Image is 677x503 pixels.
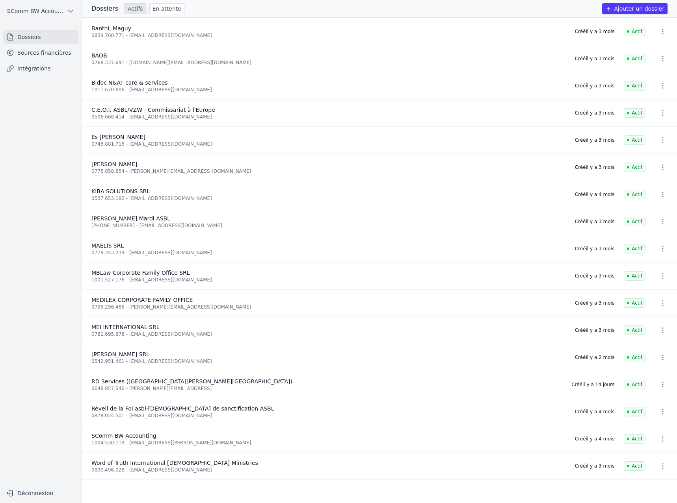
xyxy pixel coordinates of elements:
div: Créé il y a 3 mois [575,463,614,469]
span: BAOB [91,52,107,59]
h3: Dossiers [91,4,118,13]
span: Actif [624,163,645,172]
div: Créé il y a 3 mois [575,83,614,89]
span: RD Services ([GEOGRAPHIC_DATA][PERSON_NAME][GEOGRAPHIC_DATA]) [91,378,292,385]
div: 0542.951.461 - [EMAIL_ADDRESS][DOMAIN_NAME] [91,358,565,364]
span: Banthi, Maguy [91,25,131,31]
span: Actif [624,190,645,199]
span: Actif [624,407,645,416]
span: Actif [624,108,645,118]
a: Intégrations [3,61,78,76]
a: En attente [149,3,184,14]
span: MEI INTERNATIONAL SRL [91,324,160,330]
div: Créé il y a 3 mois [575,28,614,35]
div: 1001.527.176 - [EMAIL_ADDRESS][DOMAIN_NAME] [91,277,565,283]
div: Créé il y a 2 mois [575,354,614,361]
span: MAELIS SRL [91,242,124,249]
span: Actif [624,135,645,145]
span: Actif [624,244,645,253]
div: 0743.881.716 - [EMAIL_ADDRESS][DOMAIN_NAME] [91,141,565,147]
button: Déconnexion [3,487,78,499]
div: [PHONE_NUMBER] - [EMAIL_ADDRESS][DOMAIN_NAME] [91,222,565,229]
div: 0775.858.854 - [PERSON_NAME][EMAIL_ADDRESS][DOMAIN_NAME] [91,168,565,174]
span: Actif [624,54,645,63]
span: Actif [624,271,645,281]
div: 0839.760.771 - [EMAIL_ADDRESS][DOMAIN_NAME] [91,32,565,39]
div: Créé il y a 3 mois [575,164,614,170]
span: Bidoc N&AT care & services [91,80,168,86]
div: Créé il y a 3 mois [575,137,614,143]
span: C.E.O.I. ASBL/VZW - Commissariat à l'Europe [91,107,215,113]
span: Actif [624,298,645,308]
div: Créé il y a 3 mois [575,218,614,225]
button: SComm BW Accounting [3,5,78,17]
span: [PERSON_NAME] SRL [91,351,149,357]
div: 0781.695.878 - [EMAIL_ADDRESS][DOMAIN_NAME] [91,331,565,337]
div: Créé il y a 4 mois [575,409,614,415]
span: SComm BW Accounting [7,7,63,15]
div: 0778.353.239 - [EMAIL_ADDRESS][DOMAIN_NAME] [91,250,565,256]
div: Créé il y a 3 mois [575,300,614,306]
div: Créé il y a 14 jours [571,381,614,388]
span: KIBA SOLUTIONS SRL [91,188,150,194]
div: 0890.496.028 - [EMAIL_ADDRESS][DOMAIN_NAME] [91,467,565,473]
div: 0537.653.182 - [EMAIL_ADDRESS][DOMAIN_NAME] [91,195,565,202]
div: 0795.296.466 - [PERSON_NAME][EMAIL_ADDRESS][DOMAIN_NAME] [91,304,565,310]
span: MBLaw Corporate Family Office SRL [91,270,190,276]
div: 0506.668.414 - [EMAIL_ADDRESS][DOMAIN_NAME] [91,114,565,120]
div: 1011.670.606 - [EMAIL_ADDRESS][DOMAIN_NAME] [91,87,565,93]
span: MEDILEX CORPORATE FAMILY OFFICE [91,297,193,303]
span: Actif [624,217,645,226]
span: Actif [624,380,645,389]
span: Actif [624,325,645,335]
div: Créé il y a 3 mois [575,55,614,62]
div: Créé il y a 3 mois [575,273,614,279]
div: Créé il y a 4 mois [575,436,614,442]
div: 0768.337.691 - [DOMAIN_NAME][EMAIL_ADDRESS][DOMAIN_NAME] [91,59,565,66]
div: Créé il y a 3 mois [575,246,614,252]
div: Créé il y a 4 mois [575,191,614,198]
button: Ajouter un dossier [602,3,668,14]
div: 1004.530.119 - [EMAIL_ADDRESS][PERSON_NAME][DOMAIN_NAME] [91,440,565,446]
a: Sources financières [3,46,78,60]
a: Actifs [125,3,146,14]
span: [PERSON_NAME] Mardi ASBL [91,215,170,222]
div: 0648.857.546 - [PERSON_NAME][EMAIL_ADDRESS] [91,385,562,392]
span: Actif [624,434,645,444]
a: Dossiers [3,30,78,44]
div: 0878.024.501 - [EMAIL_ADDRESS][DOMAIN_NAME] [91,412,565,419]
span: Actif [624,461,645,471]
span: SComm BW Accounting [91,433,156,439]
div: Créé il y a 3 mois [575,110,614,116]
span: Réveil de la Foi asbl-[DEMOGRAPHIC_DATA] de sanctification ASBL [91,405,274,412]
span: Es [PERSON_NAME] [91,134,145,140]
span: Word of Truth International [DEMOGRAPHIC_DATA] Ministries [91,460,258,466]
span: Actif [624,353,645,362]
span: [PERSON_NAME] [91,161,137,167]
span: Actif [624,81,645,91]
div: Créé il y a 3 mois [575,327,614,333]
span: Actif [624,27,645,36]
